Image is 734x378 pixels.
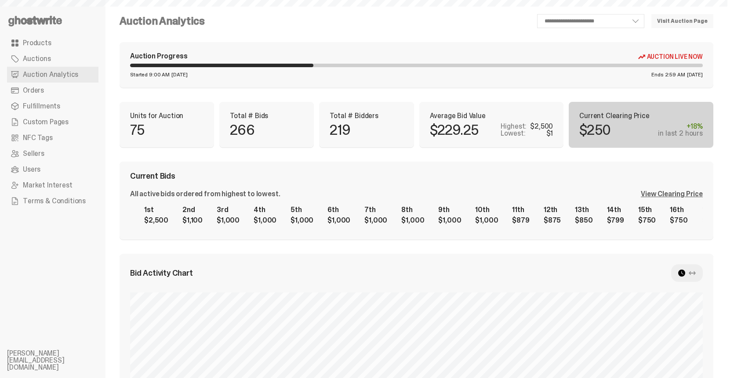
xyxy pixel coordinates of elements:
div: 17th [702,206,720,213]
span: Orders [23,87,44,94]
div: $1 [546,130,553,137]
a: NFC Tags [7,130,98,146]
p: Average Bid Value [430,112,553,119]
div: $750 [638,217,656,224]
a: Auctions [7,51,98,67]
div: $1,000 [217,217,240,224]
div: $799 [607,217,624,224]
p: 219 [330,123,350,137]
div: $879 [512,217,529,224]
span: Auction Analytics [23,71,78,78]
span: Products [23,40,51,47]
div: 10th [475,206,498,213]
div: +18% [658,123,703,130]
div: $1,000 [475,217,498,224]
a: Visit Auction Page [651,14,713,28]
div: $1,000 [438,217,461,224]
div: $1,000 [254,217,276,224]
div: View Clearing Price [641,191,703,198]
p: $250 [579,123,610,137]
div: 7th [364,206,387,213]
div: $700 [702,217,720,224]
div: 15th [638,206,656,213]
div: $1,000 [291,217,313,224]
li: [PERSON_NAME][EMAIL_ADDRESS][DOMAIN_NAME] [7,350,113,371]
div: 13th [575,206,592,213]
div: 2nd [182,206,203,213]
div: in last 2 hours [658,130,703,137]
span: Auction Live Now [647,53,703,60]
span: Auctions [23,55,51,62]
p: Current Clearing Price [579,112,703,119]
a: Market Interest [7,177,98,193]
div: 16th [670,206,687,213]
div: 5th [291,206,313,213]
div: $875 [544,217,561,224]
a: Terms & Conditions [7,193,98,209]
a: Custom Pages [7,114,98,130]
div: $2,500 [530,123,553,130]
div: 9th [438,206,461,213]
span: Terms & Conditions [23,198,86,205]
p: Lowest: [501,130,525,137]
div: 12th [544,206,561,213]
span: Fulfillments [23,103,60,110]
div: 11th [512,206,529,213]
div: $2,500 [144,217,168,224]
span: Users [23,166,40,173]
a: Fulfillments [7,98,98,114]
div: 3rd [217,206,240,213]
div: $750 [670,217,687,224]
a: Products [7,35,98,51]
div: 6th [327,206,350,213]
div: 14th [607,206,624,213]
span: Market Interest [23,182,73,189]
span: Custom Pages [23,119,69,126]
span: NFC Tags [23,134,53,141]
h4: Auction Analytics [120,16,205,26]
p: Total # Bidders [330,112,403,119]
div: $1,100 [182,217,203,224]
div: $1,000 [401,217,424,224]
span: [DATE] [171,72,187,77]
div: Auction Progress [130,53,187,60]
div: 1st [144,206,168,213]
p: Total # Bids [230,112,303,119]
div: $1,000 [364,217,387,224]
p: $229.25 [430,123,478,137]
p: Units for Auction [130,112,203,119]
p: 266 [230,123,254,137]
a: Orders [7,83,98,98]
span: Ends 2:59 AM [651,72,685,77]
span: Current Bids [130,172,175,180]
span: [DATE] [687,72,703,77]
p: Highest: [501,123,527,130]
div: All active bids ordered from highest to lowest. [130,191,280,198]
span: Bid Activity Chart [130,269,193,277]
div: $850 [575,217,592,224]
p: 75 [130,123,144,137]
a: Auction Analytics [7,67,98,83]
div: 8th [401,206,424,213]
span: Started 9:00 AM [130,72,170,77]
div: $1,000 [327,217,350,224]
div: 4th [254,206,276,213]
a: Sellers [7,146,98,162]
a: Users [7,162,98,177]
span: Sellers [23,150,44,157]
